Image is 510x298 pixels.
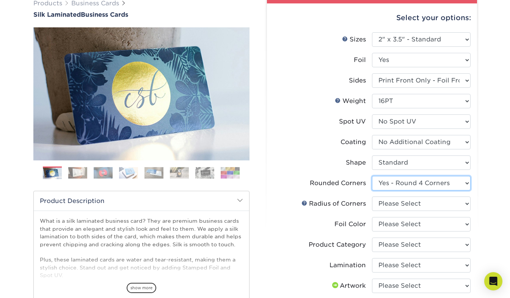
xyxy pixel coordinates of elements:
[342,35,366,44] div: Sizes
[221,167,240,179] img: Business Cards 08
[144,167,163,179] img: Business Cards 05
[309,240,366,249] div: Product Category
[33,11,250,18] a: Silk LaminatedBusiness Cards
[334,220,366,229] div: Foil Color
[34,191,249,211] h2: Product Description
[127,283,156,293] span: show more
[195,167,214,179] img: Business Cards 07
[43,164,62,183] img: Business Cards 01
[335,97,366,106] div: Weight
[484,272,502,290] div: Open Intercom Messenger
[33,11,81,18] span: Silk Laminated
[273,3,471,32] div: Select your options:
[170,167,189,179] img: Business Cards 06
[301,199,366,208] div: Radius of Corners
[33,11,250,18] h1: Business Cards
[331,281,366,290] div: Artwork
[339,117,366,126] div: Spot UV
[310,179,366,188] div: Rounded Corners
[354,55,366,65] div: Foil
[68,167,87,179] img: Business Cards 02
[94,167,113,179] img: Business Cards 03
[346,158,366,167] div: Shape
[341,138,366,147] div: Coating
[119,167,138,179] img: Business Cards 04
[330,261,366,270] div: Lamination
[349,76,366,85] div: Sides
